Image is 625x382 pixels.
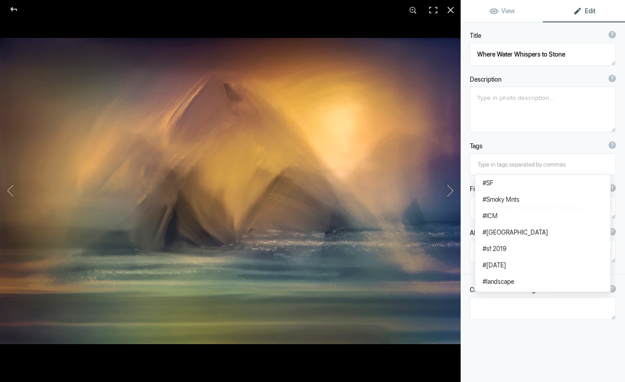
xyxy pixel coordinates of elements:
b: ALT Text (SEO) [470,228,511,237]
span: #SF [483,178,603,188]
b: Tags [470,141,483,151]
span: #[DATE] [483,261,603,270]
span: #ICM [483,211,603,220]
div: ? [609,184,616,192]
input: Type in tags separated by commas [475,156,611,173]
div: ? [609,285,616,293]
span: #sf 2019 [483,244,603,253]
span: #Smoky Mnts [483,195,603,204]
b: Filename (SEO) [470,184,513,194]
span: #landscape [483,277,603,286]
div: ? [609,141,616,149]
div: ? [609,75,616,82]
b: Contextual Info for MagicFill [470,285,548,294]
div: ? [609,228,616,235]
div: ? [609,31,616,38]
b: Description [470,75,502,84]
b: Title [470,31,481,40]
span: #[GEOGRAPHIC_DATA] [483,228,603,237]
button: Next (arrow right) [392,122,461,260]
span: Edit [573,7,595,15]
span: View [489,7,515,15]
